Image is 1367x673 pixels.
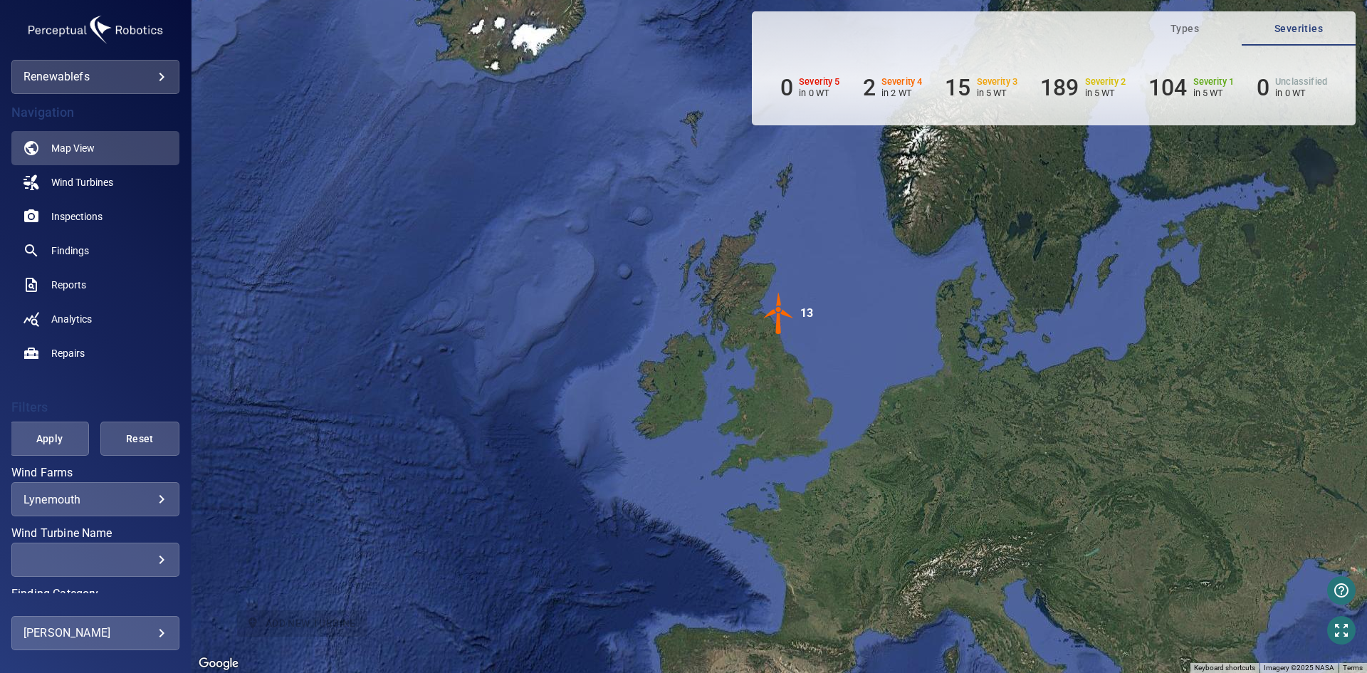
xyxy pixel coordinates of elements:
[1085,88,1126,98] p: in 5 WT
[11,543,179,577] div: Wind Turbine Name
[863,74,876,101] h6: 2
[1264,664,1334,672] span: Imagery ©2025 NASA
[28,430,71,448] span: Apply
[11,336,179,370] a: repairs noActive
[1257,74,1269,101] h6: 0
[11,400,179,414] h4: Filters
[11,482,179,516] div: Wind Farms
[799,88,840,98] p: in 0 WT
[11,165,179,199] a: windturbines noActive
[118,430,162,448] span: Reset
[23,493,167,506] div: Lynemouth
[51,278,86,292] span: Reports
[758,292,800,337] gmp-advanced-marker: 13
[1343,664,1363,672] a: Terms
[51,141,95,155] span: Map View
[11,528,179,539] label: Wind Turbine Name
[11,234,179,268] a: findings noActive
[1040,74,1126,101] li: Severity 2
[23,622,167,645] div: [PERSON_NAME]
[100,422,179,456] button: Reset
[11,105,179,120] h4: Navigation
[863,74,923,101] li: Severity 4
[758,292,800,335] img: windFarmIconCat4.svg
[10,422,89,456] button: Apply
[1193,77,1235,87] h6: Severity 1
[780,74,840,101] li: Severity 5
[11,60,179,94] div: renewablefs
[1148,74,1187,101] h6: 104
[23,66,167,88] div: renewablefs
[11,131,179,165] a: map active
[1085,77,1126,87] h6: Severity 2
[1250,20,1347,38] span: Severities
[195,654,242,673] img: Google
[51,209,103,224] span: Inspections
[945,74,1017,101] li: Severity 3
[1193,88,1235,98] p: in 5 WT
[977,88,1018,98] p: in 5 WT
[977,77,1018,87] h6: Severity 3
[1148,74,1234,101] li: Severity 1
[11,302,179,336] a: analytics noActive
[881,77,923,87] h6: Severity 4
[1136,20,1233,38] span: Types
[51,175,113,189] span: Wind Turbines
[11,268,179,302] a: reports noActive
[800,292,813,335] div: 13
[11,467,179,479] label: Wind Farms
[1275,77,1327,87] h6: Unclassified
[1194,663,1255,673] button: Keyboard shortcuts
[945,74,970,101] h6: 15
[51,312,92,326] span: Analytics
[1257,74,1327,101] li: Severity Unclassified
[11,588,179,600] label: Finding Category
[11,199,179,234] a: inspections noActive
[1275,88,1327,98] p: in 0 WT
[799,77,840,87] h6: Severity 5
[195,654,242,673] a: Open this area in Google Maps (opens a new window)
[51,244,89,258] span: Findings
[51,346,85,360] span: Repairs
[1040,74,1079,101] h6: 189
[24,11,167,48] img: renewablefs-logo
[881,88,923,98] p: in 2 WT
[780,74,793,101] h6: 0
